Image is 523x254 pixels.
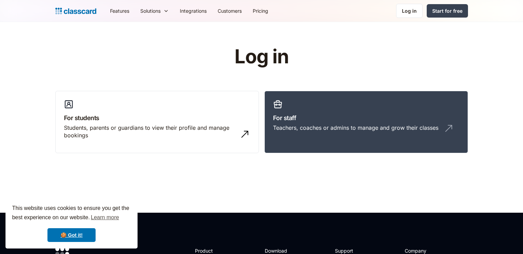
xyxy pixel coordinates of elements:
div: Solutions [135,3,174,19]
a: For staffTeachers, coaches or admins to manage and grow their classes [264,91,468,154]
div: Teachers, coaches or admins to manage and grow their classes [273,124,438,131]
a: Integrations [174,3,212,19]
h3: For staff [273,113,459,123]
div: Students, parents or guardians to view their profile and manage bookings [64,124,237,139]
a: Log in [396,4,423,18]
a: Features [105,3,135,19]
h3: For students [64,113,250,123]
a: Pricing [247,3,274,19]
a: learn more about cookies [90,212,120,223]
span: This website uses cookies to ensure you get the best experience on our website. [12,204,131,223]
h1: Log in [152,46,371,67]
a: dismiss cookie message [47,228,96,242]
a: For studentsStudents, parents or guardians to view their profile and manage bookings [55,91,259,154]
a: Customers [212,3,247,19]
div: cookieconsent [6,198,138,248]
div: Start for free [432,7,462,14]
div: Solutions [140,7,161,14]
a: home [55,6,96,16]
a: Start for free [427,4,468,18]
div: Log in [402,7,417,14]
